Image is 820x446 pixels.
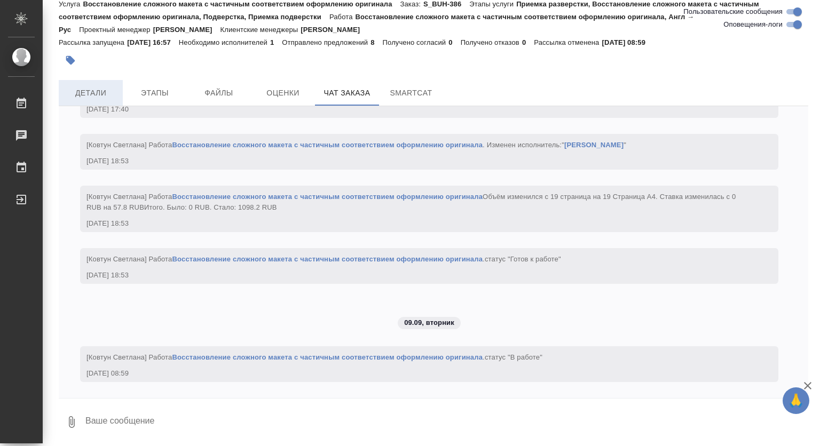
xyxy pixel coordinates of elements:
span: 🙏 [787,389,805,412]
p: [DATE] 08:59 [602,38,653,46]
span: " " [562,141,626,149]
p: [PERSON_NAME] [301,26,368,34]
span: [Ковтун Светлана] Работа . Изменен исполнитель: [86,141,626,149]
div: [DATE] 08:59 [86,368,741,379]
span: Этапы [129,86,180,100]
p: [DATE] 16:57 [127,38,179,46]
span: Оценки [257,86,309,100]
p: Рассылка отменена [534,38,602,46]
p: Рассылка запущена [59,38,127,46]
span: Итого. Было: 0 RUB. Стало: 1098.2 RUB [144,203,277,211]
p: 0 [448,38,460,46]
div: [DATE] 17:40 [86,104,741,115]
a: Восстановление сложного макета с частичным соответствием оформлению оригинала [172,193,483,201]
span: [Ковтун Светлана] Работа . [86,255,561,263]
p: Восстановление сложного макета с частичным соответствием оформлению оригинала, Англ → Рус [59,13,694,34]
p: Проектный менеджер [79,26,153,34]
p: 09.09, вторник [404,317,454,328]
p: Получено согласий [383,38,449,46]
p: 8 [370,38,382,46]
a: Восстановление сложного макета с частичным соответствием оформлению оригинала [172,353,483,361]
span: [Ковтун Светлана] Работа . [86,353,542,361]
p: 1 [270,38,282,46]
a: Восстановление сложного макета с частичным соответствием оформлению оригинала [172,255,483,263]
div: [DATE] 18:53 [86,156,741,166]
p: Работа [329,13,356,21]
a: Восстановление сложного макета с частичным соответствием оформлению оригинала [172,141,483,149]
span: Детали [65,86,116,100]
a: [PERSON_NAME] [564,141,624,149]
div: [DATE] 18:53 [86,218,741,229]
div: [DATE] 18:53 [86,270,741,281]
span: [Ковтун Светлана] Работа Объём изменился c 19 страница на 19 Страница А4. Ставка изменилась c 0 R... [86,193,738,211]
span: Пользовательские сообщения [683,6,783,17]
span: статус "Готов к работе" [485,255,561,263]
span: статус "В работе" [485,353,542,361]
p: Необходимо исполнителей [179,38,270,46]
p: Получено отказов [461,38,522,46]
span: Оповещения-логи [723,19,783,30]
span: Чат заказа [321,86,373,100]
p: 0 [522,38,534,46]
button: Добавить тэг [59,49,82,72]
p: [PERSON_NAME] [153,26,220,34]
p: Отправлено предложений [282,38,370,46]
p: Клиентские менеджеры [220,26,301,34]
span: SmartCat [385,86,437,100]
span: Файлы [193,86,245,100]
button: 🙏 [783,387,809,414]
